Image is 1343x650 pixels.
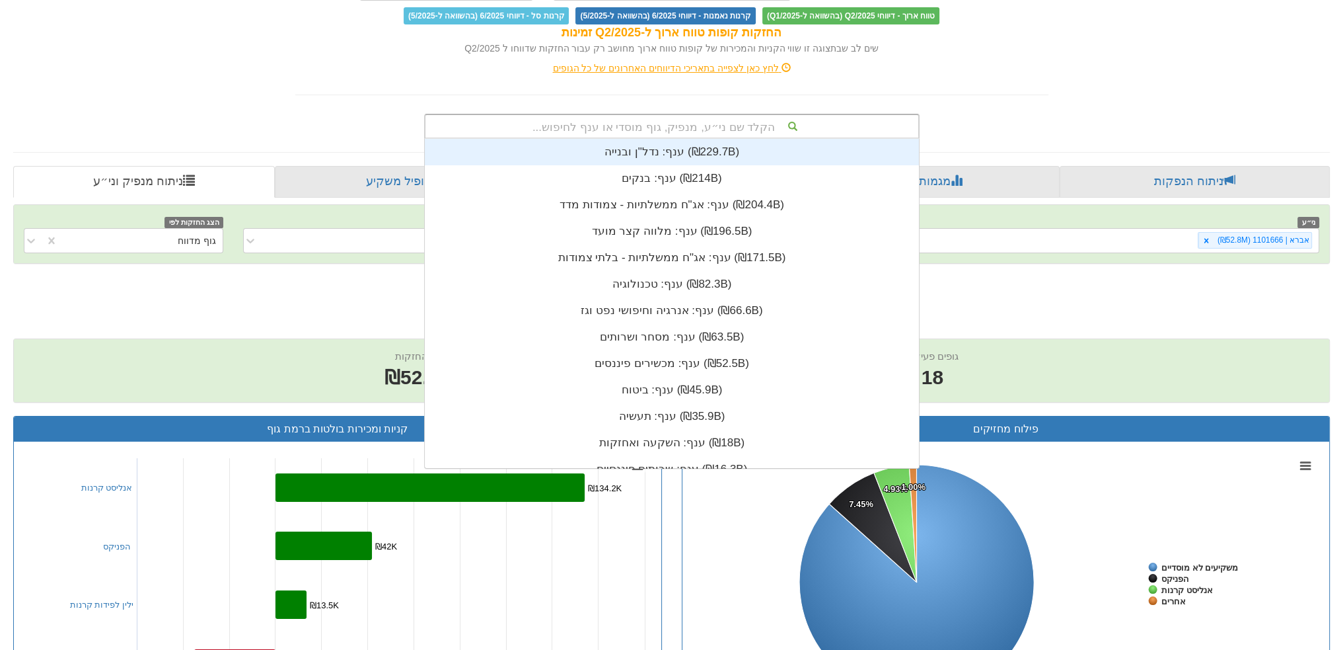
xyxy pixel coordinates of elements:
[13,277,1330,299] h2: אברא | 1101666 - ניתוח ני״ע
[103,542,131,551] a: הפניקס
[425,139,919,536] div: grid
[395,350,445,362] span: שווי החזקות
[1060,166,1330,198] a: ניתוח הנפקות
[310,600,339,610] tspan: ₪13.5K
[425,324,919,350] div: ענף: ‏מסחר ושרותים ‎(₪63.5B)‎
[295,42,1048,55] div: שים לב שבתצוגה זו שווי הקניות והמכירות של קופות טווח ארוך מחושב רק עבור החזקות שדווחו ל Q2/2025
[81,483,133,493] a: אנליסט קרנות
[425,456,919,483] div: ענף: ‏שרותים פיננסיים ‎(₪16.3B)‎
[70,600,133,610] a: ילין לפידות קרנות
[906,364,959,392] span: 18
[404,7,569,24] span: קרנות סל - דיווחי 6/2025 (בהשוואה ל-5/2025)
[588,483,622,493] tspan: ₪134.2K
[425,403,919,430] div: ענף: ‏תעשיה ‎(₪35.9B)‎
[164,217,223,228] span: הצג החזקות לפי
[384,366,455,388] span: ₪52.8M
[575,7,755,24] span: קרנות נאמנות - דיווחי 6/2025 (בהשוואה ל-5/2025)
[1161,585,1213,595] tspan: אנליסט קרנות
[1161,574,1189,584] tspan: הפניקס
[797,166,1060,198] a: מגמות שוק
[425,245,919,271] div: ענף: ‏אג"ח ממשלתיות - בלתי צמודות ‎(₪171.5B)‎
[1214,233,1311,248] div: אברא | 1101666 (₪52.8M)
[425,139,919,165] div: ענף: ‏נדל"ן ובנייה ‎(₪229.7B)‎
[1161,596,1186,606] tspan: אחרים
[375,542,397,551] tspan: ₪42K
[275,166,540,198] a: פרופיל משקיע
[285,61,1058,75] div: לחץ כאן לצפייה בתאריכי הדיווחים האחרונים של כל הגופים
[425,115,918,138] div: הקלד שם ני״ע, מנפיק, גוף מוסדי או ענף לחיפוש...
[425,218,919,245] div: ענף: ‏מלווה קצר מועד ‎(₪196.5B)‎
[692,423,1320,435] h3: פילוח מחזיקים
[425,430,919,456] div: ענף: ‏השקעה ואחזקות ‎(₪18B)‎
[13,166,275,198] a: ניתוח מנפיק וני״ע
[883,484,908,494] tspan: 4.93%
[425,350,919,377] div: ענף: ‏מכשירים פיננסים ‎(₪52.5B)‎
[906,350,959,362] span: גופים פעילים
[425,298,919,324] div: ענף: ‏אנרגיה וחיפושי נפט וגז ‎(₪66.6B)‎
[1161,563,1238,573] tspan: משקיעים לא מוסדיים
[24,423,651,435] h3: קניות ומכירות בולטות ברמת גוף
[178,234,216,247] div: גוף מדווח
[425,377,919,403] div: ענף: ‏ביטוח ‎(₪45.9B)‎
[425,271,919,298] div: ענף: ‏טכנולוגיה ‎(₪82.3B)‎
[901,482,926,492] tspan: 1.00%
[425,165,919,192] div: ענף: ‏בנקים ‎(₪214B)‎
[849,499,873,509] tspan: 7.45%
[1297,217,1319,228] span: ני״ע
[762,7,939,24] span: טווח ארוך - דיווחי Q2/2025 (בהשוואה ל-Q1/2025)
[295,24,1048,42] div: החזקות קופות טווח ארוך ל-Q2/2025 זמינות
[425,192,919,218] div: ענף: ‏אג"ח ממשלתיות - צמודות מדד ‎(₪204.4B)‎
